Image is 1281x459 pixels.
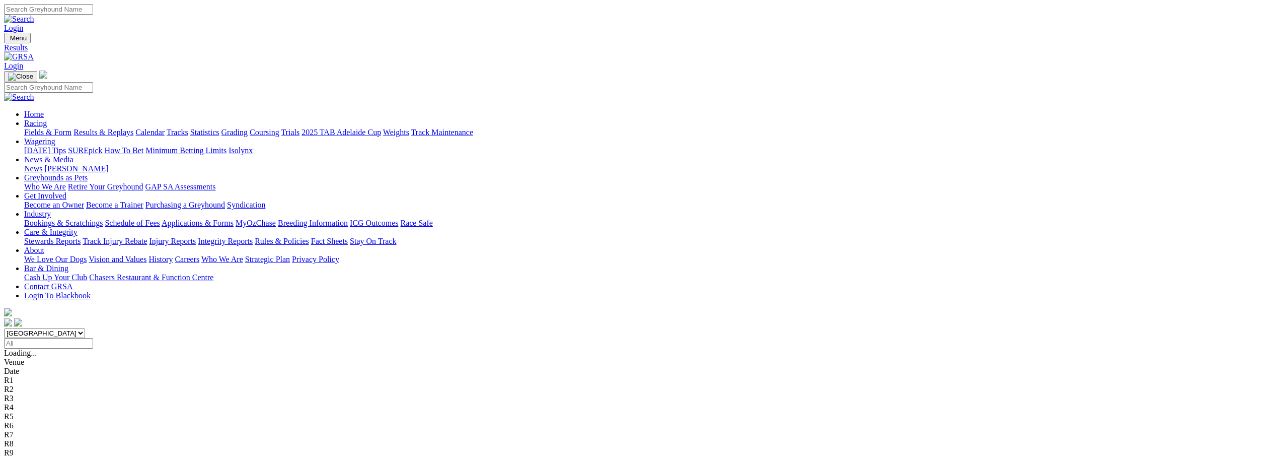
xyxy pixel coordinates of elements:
a: Care & Integrity [24,228,78,236]
a: Industry [24,210,51,218]
a: Isolynx [229,146,253,155]
a: Tracks [167,128,188,137]
img: logo-grsa-white.png [39,71,47,79]
a: Login [4,24,23,32]
a: Get Involved [24,191,66,200]
a: Applications & Forms [162,219,234,227]
div: Date [4,367,1277,376]
a: Stay On Track [350,237,396,245]
a: Injury Reports [149,237,196,245]
a: Calendar [135,128,165,137]
a: Login To Blackbook [24,291,91,300]
a: Careers [175,255,199,264]
a: Minimum Betting Limits [145,146,227,155]
a: Grading [221,128,248,137]
a: Contact GRSA [24,282,72,291]
div: Get Involved [24,201,1277,210]
a: Strategic Plan [245,255,290,264]
div: R3 [4,394,1277,403]
div: R4 [4,403,1277,412]
a: Results & Replays [73,128,133,137]
a: About [24,246,44,254]
span: Menu [10,34,27,42]
div: R9 [4,448,1277,457]
a: Schedule of Fees [105,219,160,227]
a: Track Injury Rebate [83,237,147,245]
img: twitter.svg [14,318,22,326]
a: Greyhounds as Pets [24,173,88,182]
a: Syndication [227,201,265,209]
a: How To Bet [105,146,144,155]
a: Wagering [24,137,55,146]
div: R5 [4,412,1277,421]
a: SUREpick [68,146,102,155]
a: Race Safe [400,219,432,227]
img: Search [4,93,34,102]
a: Weights [383,128,409,137]
a: Racing [24,119,47,127]
a: GAP SA Assessments [145,182,216,191]
div: About [24,255,1277,264]
a: Fact Sheets [311,237,348,245]
span: Loading... [4,349,37,357]
a: Retire Your Greyhound [68,182,143,191]
img: Search [4,15,34,24]
img: GRSA [4,52,34,61]
a: Cash Up Your Club [24,273,87,282]
a: Track Maintenance [411,128,473,137]
a: Fields & Form [24,128,71,137]
a: [DATE] Tips [24,146,66,155]
a: Become a Trainer [86,201,143,209]
a: Vision and Values [89,255,146,264]
a: Become an Owner [24,201,84,209]
a: 2025 TAB Adelaide Cup [302,128,381,137]
a: Trials [281,128,299,137]
div: Greyhounds as Pets [24,182,1277,191]
div: News & Media [24,164,1277,173]
a: Purchasing a Greyhound [145,201,225,209]
a: News [24,164,42,173]
a: We Love Our Dogs [24,255,87,264]
a: History [148,255,173,264]
div: Venue [4,358,1277,367]
img: facebook.svg [4,318,12,326]
a: Statistics [190,128,219,137]
input: Search [4,82,93,93]
a: News & Media [24,155,73,164]
button: Toggle navigation [4,33,31,43]
a: Bar & Dining [24,264,68,273]
a: Privacy Policy [292,255,339,264]
a: [PERSON_NAME] [44,164,108,173]
button: Toggle navigation [4,71,37,82]
div: Wagering [24,146,1277,155]
img: logo-grsa-white.png [4,308,12,316]
div: Industry [24,219,1277,228]
div: Racing [24,128,1277,137]
a: Results [4,43,1277,52]
div: R2 [4,385,1277,394]
a: Rules & Policies [255,237,309,245]
a: Coursing [250,128,279,137]
a: Who We Are [24,182,66,191]
a: Home [24,110,44,118]
div: Care & Integrity [24,237,1277,246]
div: R7 [4,430,1277,439]
div: Bar & Dining [24,273,1277,282]
a: Who We Are [201,255,243,264]
a: MyOzChase [236,219,276,227]
a: Breeding Information [278,219,348,227]
img: Close [8,73,33,81]
div: R1 [4,376,1277,385]
a: Bookings & Scratchings [24,219,103,227]
div: R8 [4,439,1277,448]
a: Stewards Reports [24,237,81,245]
a: ICG Outcomes [350,219,398,227]
a: Integrity Reports [198,237,253,245]
a: Login [4,61,23,70]
input: Select date [4,338,93,349]
div: R6 [4,421,1277,430]
input: Search [4,4,93,15]
a: Chasers Restaurant & Function Centre [89,273,213,282]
